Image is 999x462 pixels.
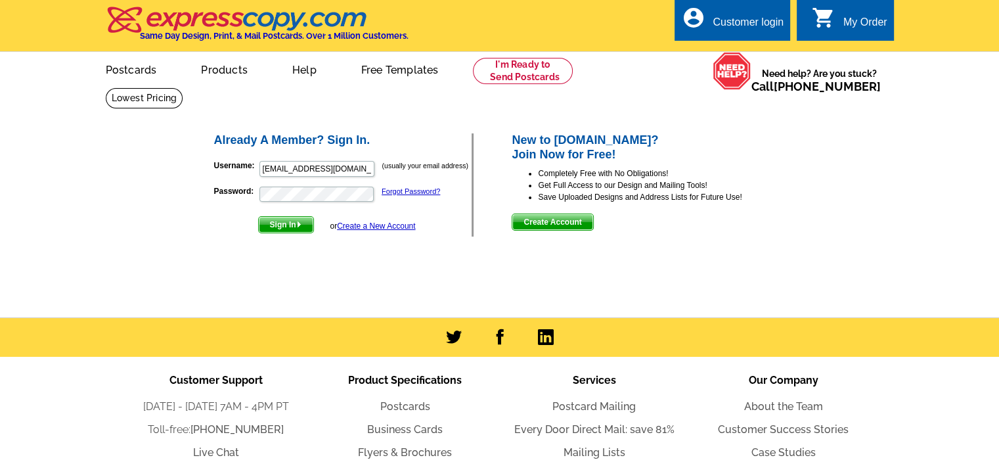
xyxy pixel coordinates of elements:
a: shopping_cart My Order [812,14,887,31]
label: Password: [214,185,258,197]
a: Help [271,53,338,84]
a: Flyers & Brochures [358,446,452,459]
i: shopping_cart [812,6,835,30]
a: [PHONE_NUMBER] [190,423,284,436]
span: Product Specifications [348,374,462,386]
a: Mailing Lists [564,446,625,459]
div: or [330,220,415,232]
span: Customer Support [169,374,263,386]
img: button-next-arrow-white.png [296,221,302,227]
a: Every Door Direct Mail: save 81% [514,423,675,436]
a: Business Cards [367,423,443,436]
label: Username: [214,160,258,172]
a: account_circle Customer login [681,14,784,31]
a: Postcard Mailing [552,400,636,413]
li: Toll-free: [122,422,311,438]
span: Services [573,374,616,386]
span: Sign In [259,217,313,233]
a: Products [180,53,269,84]
a: [PHONE_NUMBER] [774,80,881,93]
a: Create a New Account [337,221,415,231]
span: Need help? Are you stuck? [751,67,887,93]
span: Our Company [749,374,818,386]
a: Case Studies [751,446,816,459]
span: Call [751,80,881,93]
li: Save Uploaded Designs and Address Lists for Future Use! [538,191,787,203]
a: Postcards [380,400,430,413]
li: Get Full Access to our Design and Mailing Tools! [538,179,787,191]
i: account_circle [681,6,705,30]
img: npw-badge-icon-locked.svg [359,164,370,174]
button: Sign In [258,216,314,233]
li: Completely Free with No Obligations! [538,168,787,179]
h4: Same Day Design, Print, & Mail Postcards. Over 1 Million Customers. [140,31,409,41]
h2: New to [DOMAIN_NAME]? Join Now for Free! [512,133,787,162]
small: (usually your email address) [382,162,468,170]
a: About the Team [744,400,823,413]
span: Create Account [512,214,592,230]
a: Free Templates [340,53,460,84]
a: Customer Success Stories [718,423,849,436]
a: Same Day Design, Print, & Mail Postcards. Over 1 Million Customers. [106,16,409,41]
a: Postcards [85,53,178,84]
a: Forgot Password? [382,187,440,195]
div: Customer login [713,16,784,35]
li: [DATE] - [DATE] 7AM - 4PM PT [122,399,311,415]
img: help [713,52,751,90]
img: npw-badge-icon-locked.svg [359,189,370,200]
div: My Order [843,16,887,35]
a: Live Chat [193,446,239,459]
h2: Already A Member? Sign In. [214,133,472,148]
button: Create Account [512,214,593,231]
